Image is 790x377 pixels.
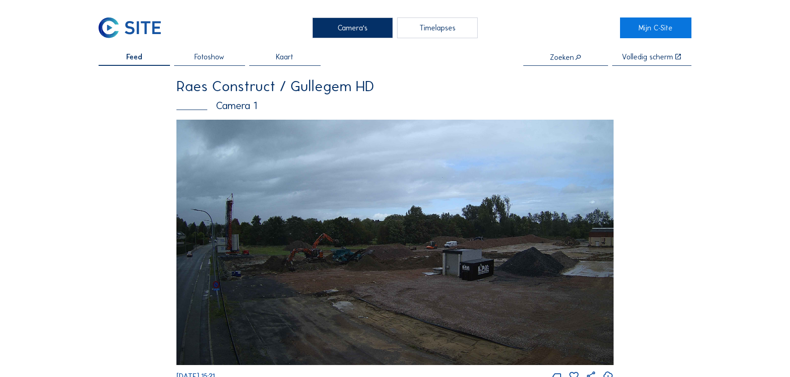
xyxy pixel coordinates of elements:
[622,53,673,61] div: Volledig scherm
[176,101,613,111] div: Camera 1
[176,79,613,94] div: Raes Construct / Gullegem HD
[99,17,161,38] img: C-SITE Logo
[312,17,393,38] div: Camera's
[397,17,478,38] div: Timelapses
[194,53,224,61] span: Fotoshow
[620,17,691,38] a: Mijn C-Site
[126,53,142,61] span: Feed
[176,120,613,365] img: Image
[276,53,293,61] span: Kaart
[99,17,170,38] a: C-SITE Logo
